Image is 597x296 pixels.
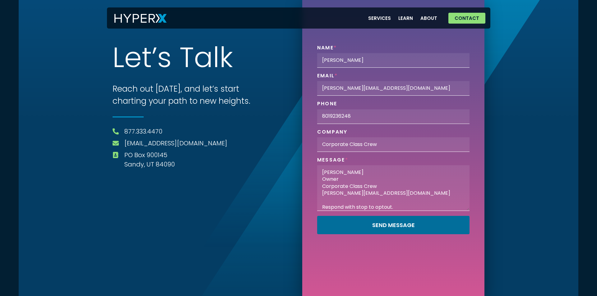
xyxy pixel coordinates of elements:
[152,45,157,71] span: ’
[213,45,220,72] span: l
[114,14,167,23] img: HyperX Logo
[142,45,152,73] span: t
[364,12,441,25] nav: Menu
[317,216,470,234] button: Send Message
[113,83,265,107] h3: Reach out [DATE], and let’s start charting your path to new heights.
[455,16,479,20] span: Contact
[124,127,162,136] a: 877.333.4470
[317,129,348,137] label: Company
[364,12,395,25] a: Services
[448,13,485,24] a: Contact
[317,73,338,81] label: Email
[194,45,213,75] span: a
[317,157,348,165] label: Message
[317,109,470,124] input: Only numbers and phone characters (#, -, *, etc) are accepted.
[395,12,417,25] a: Learn
[157,45,172,74] span: s
[124,139,227,148] a: [EMAIL_ADDRESS][DOMAIN_NAME]
[113,45,124,73] span: L
[317,45,337,53] label: Name
[124,45,142,75] span: e
[123,150,175,169] span: PO Box 900145 Sandy, UT 84090
[372,222,415,228] span: Send Message
[179,45,194,74] span: T
[417,12,441,25] a: About
[220,45,233,74] span: k
[317,101,337,109] label: Phone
